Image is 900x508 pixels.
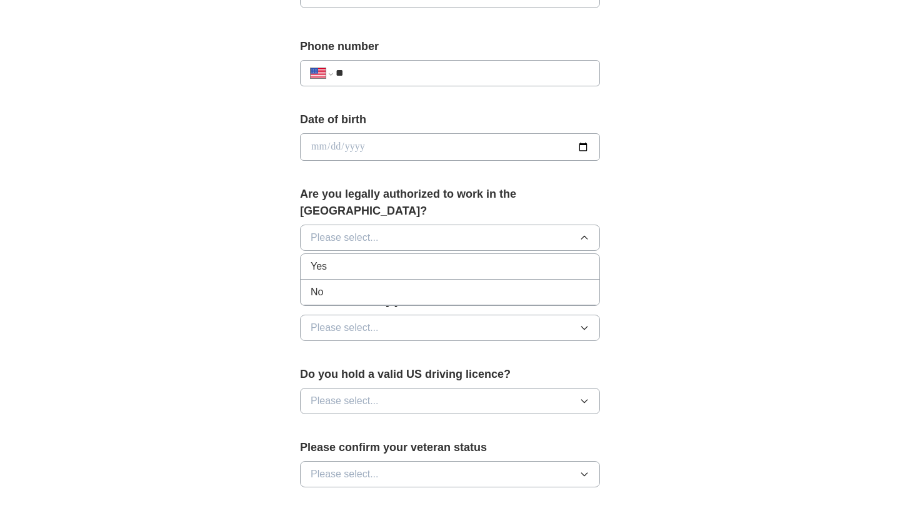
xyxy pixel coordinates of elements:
[300,38,600,55] label: Phone number
[311,320,379,335] span: Please select...
[311,394,379,409] span: Please select...
[300,225,600,251] button: Please select...
[300,186,600,220] label: Are you legally authorized to work in the [GEOGRAPHIC_DATA]?
[311,230,379,245] span: Please select...
[300,439,600,456] label: Please confirm your veteran status
[300,388,600,414] button: Please select...
[300,111,600,128] label: Date of birth
[300,366,600,383] label: Do you hold a valid US driving licence?
[311,467,379,482] span: Please select...
[311,259,327,274] span: Yes
[300,315,600,341] button: Please select...
[300,461,600,487] button: Please select...
[311,285,323,300] span: No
